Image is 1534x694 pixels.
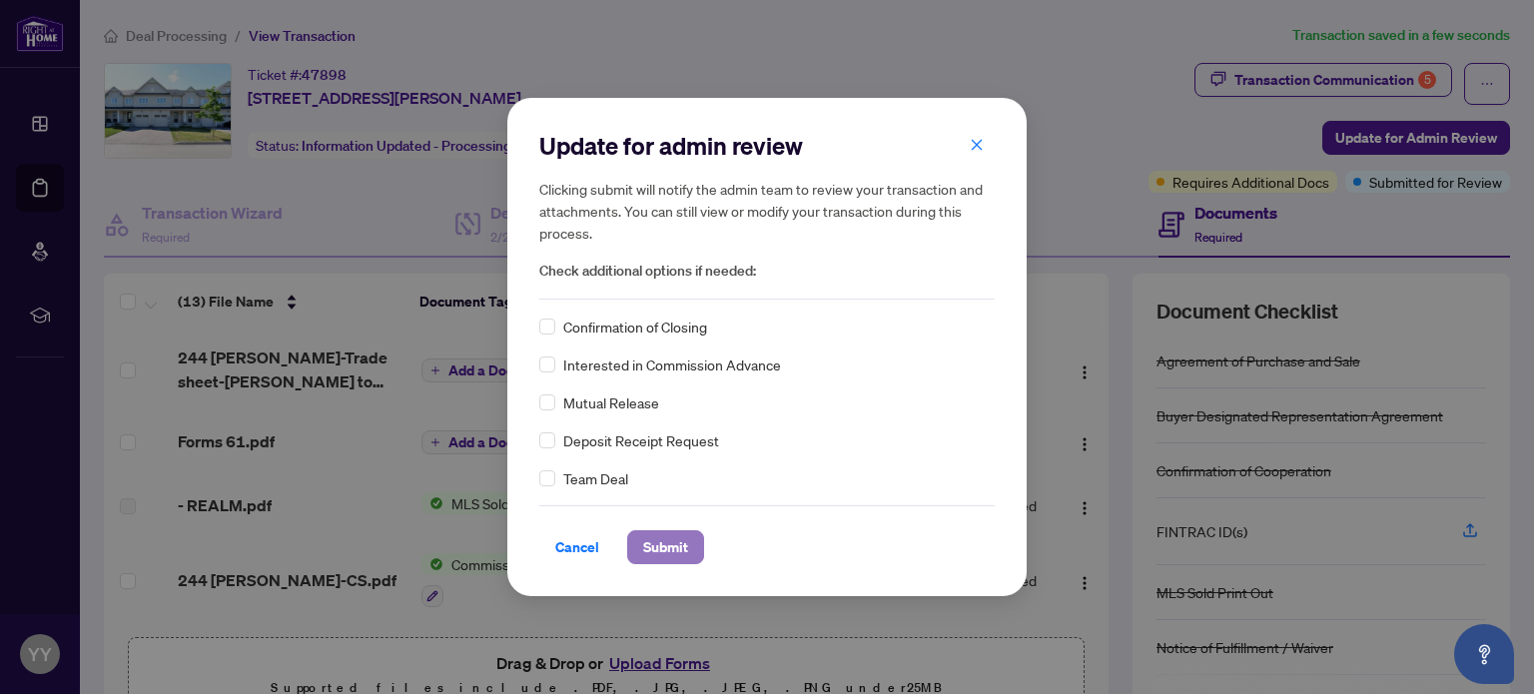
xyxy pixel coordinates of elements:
[539,178,995,244] h5: Clicking submit will notify the admin team to review your transaction and attachments. You can st...
[970,138,984,152] span: close
[539,530,615,564] button: Cancel
[563,391,659,413] span: Mutual Release
[563,467,628,489] span: Team Deal
[539,130,995,162] h2: Update for admin review
[555,531,599,563] span: Cancel
[1454,624,1514,684] button: Open asap
[539,260,995,283] span: Check additional options if needed:
[563,316,707,338] span: Confirmation of Closing
[563,429,719,451] span: Deposit Receipt Request
[627,530,704,564] button: Submit
[563,353,781,375] span: Interested in Commission Advance
[643,531,688,563] span: Submit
